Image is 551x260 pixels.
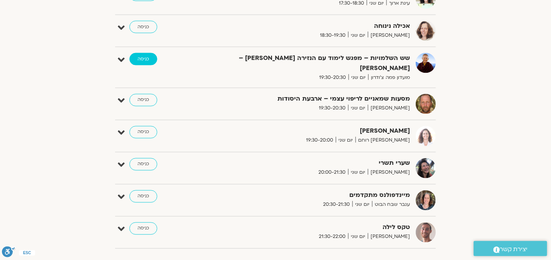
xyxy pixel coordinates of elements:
span: 19:30-20:30 [316,104,348,113]
a: כניסה [129,222,157,235]
a: כניסה [129,21,157,33]
span: מועדון פמה צ'ודרון [368,74,410,82]
span: יום שני [348,233,368,241]
a: כניסה [129,53,157,65]
a: כניסה [129,94,157,106]
a: כניסה [129,158,157,171]
span: ענבר שבח הבוט [372,201,410,209]
span: 20:00-21:30 [316,169,348,177]
span: יום שני [348,104,368,113]
span: 18:30-19:30 [317,31,348,39]
span: 19:30-20:30 [316,74,349,82]
span: [PERSON_NAME] [368,104,410,113]
span: [PERSON_NAME] רוחם [355,137,410,145]
span: יום שני [349,74,368,82]
a: יצירת קשר [474,241,547,256]
span: יום שני [348,169,368,177]
span: 19:30-20:00 [303,137,336,145]
strong: מסעות שמאניים לריפוי עצמי – ארבעת היסודות [221,94,410,104]
strong: מיינדפולנס מתקדמים [221,190,410,201]
span: יום שני [348,31,368,39]
span: יצירת קשר [500,244,528,255]
span: יום שני [352,201,372,209]
span: [PERSON_NAME] [368,233,410,241]
strong: שש השלמויות – מפגש לימוד עם הנזירה [PERSON_NAME] – [PERSON_NAME] [221,53,410,74]
a: כניסה [129,190,157,203]
strong: אכילה נינוחה [221,21,410,31]
span: [PERSON_NAME] [368,169,410,177]
a: כניסה [129,126,157,139]
span: יום שני [336,137,355,145]
strong: [PERSON_NAME] [221,126,410,137]
span: [PERSON_NAME] [368,31,410,39]
span: 20:30-21:30 [320,201,352,209]
strong: טקס לילה [221,222,410,233]
strong: שערי תשרי [221,158,410,169]
span: 21:30-22:00 [316,233,348,241]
